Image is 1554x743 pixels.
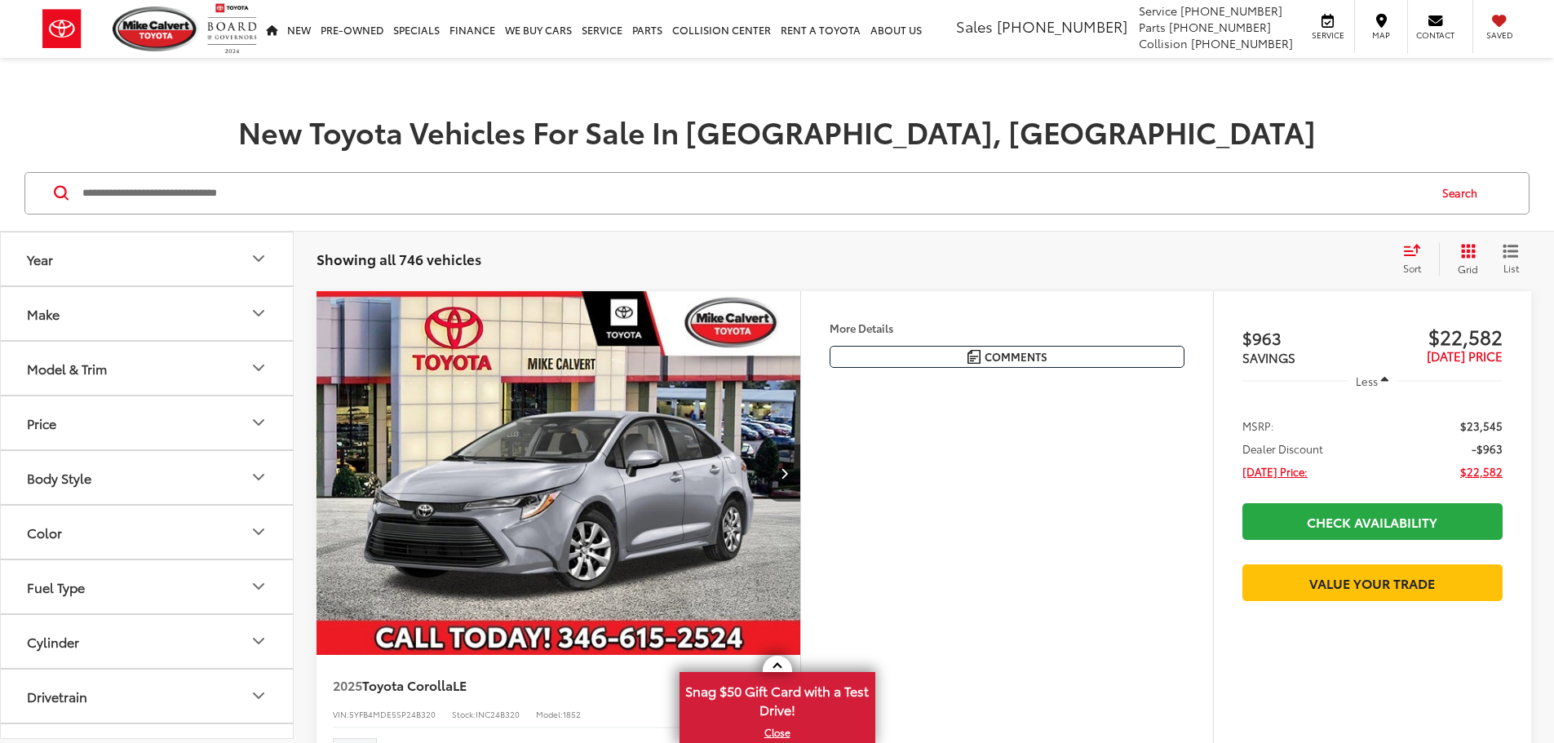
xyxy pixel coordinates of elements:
span: $23,545 [1460,418,1503,434]
span: 1852 [563,708,581,720]
span: Service [1309,29,1346,41]
img: Mike Calvert Toyota [113,7,199,51]
span: Map [1363,29,1399,41]
span: List [1503,261,1519,275]
span: Snag $50 Gift Card with a Test Drive! [681,674,874,723]
div: 2025 Toyota Corolla LE 0 [316,291,802,655]
button: Comments [830,346,1184,368]
span: Contact [1416,29,1454,41]
div: Color [27,524,62,540]
button: Next image [768,444,800,502]
span: Service [1139,2,1177,19]
span: Comments [985,349,1047,365]
button: Select sort value [1395,243,1439,276]
span: SAVINGS [1242,348,1295,366]
img: Comments [967,350,981,364]
span: $22,582 [1372,324,1503,348]
button: Search [1427,173,1501,214]
span: Toyota Corolla [362,675,453,694]
span: $963 [1242,325,1373,350]
span: [PHONE_NUMBER] [997,15,1127,37]
span: [PHONE_NUMBER] [1169,19,1271,35]
span: Saved [1481,29,1517,41]
div: Model & Trim [27,360,107,376]
button: Model & TrimModel & Trim [1,342,294,395]
div: Fuel Type [27,579,85,595]
button: Body StyleBody Style [1,451,294,504]
span: MSRP: [1242,418,1274,434]
span: [DATE] Price: [1242,463,1308,480]
span: [PHONE_NUMBER] [1191,35,1293,51]
button: DrivetrainDrivetrain [1,670,294,723]
span: LE [453,675,467,694]
span: Sales [956,15,993,37]
div: Make [249,303,268,323]
span: Grid [1458,262,1478,276]
button: MakeMake [1,287,294,340]
div: Year [249,249,268,268]
span: 5YFB4MDE5SP24B320 [349,708,436,720]
div: Price [249,413,268,432]
span: Sort [1403,261,1421,275]
input: Search by Make, Model, or Keyword [81,174,1427,213]
div: Color [249,522,268,542]
div: Fuel Type [249,577,268,596]
a: Value Your Trade [1242,564,1503,601]
div: Model & Trim [249,358,268,378]
button: Less [1348,366,1397,396]
div: Drivetrain [27,688,87,704]
div: Price [27,415,56,431]
span: $22,582 [1460,463,1503,480]
span: INC24B320 [476,708,520,720]
span: Dealer Discount [1242,440,1323,457]
span: Model: [536,708,563,720]
span: Collision [1139,35,1188,51]
span: [DATE] PRICE [1427,347,1503,365]
button: ColorColor [1,506,294,559]
div: Drivetrain [249,686,268,705]
a: 2025 Toyota Corolla LE2025 Toyota Corolla LE2025 Toyota Corolla LE2025 Toyota Corolla LE [316,291,802,655]
span: Parts [1139,19,1166,35]
button: List View [1490,243,1531,276]
button: PricePrice [1,396,294,449]
span: -$963 [1472,440,1503,457]
div: Cylinder [27,634,79,649]
span: Showing all 746 vehicles [317,249,481,268]
button: Fuel TypeFuel Type [1,560,294,613]
span: Less [1356,374,1378,388]
div: Make [27,306,60,321]
div: Cylinder [249,631,268,651]
a: Check Availability [1242,503,1503,540]
button: Grid View [1439,243,1490,276]
img: 2025 Toyota Corolla LE [316,291,802,656]
span: VIN: [333,708,349,720]
a: 2025Toyota CorollaLE [333,676,728,694]
button: CylinderCylinder [1,615,294,668]
button: YearYear [1,232,294,285]
h4: More Details [830,322,1184,334]
div: Body Style [27,470,91,485]
div: Year [27,251,53,267]
span: Stock: [452,708,476,720]
div: Body Style [249,467,268,487]
span: 2025 [333,675,362,694]
span: [PHONE_NUMBER] [1180,2,1282,19]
